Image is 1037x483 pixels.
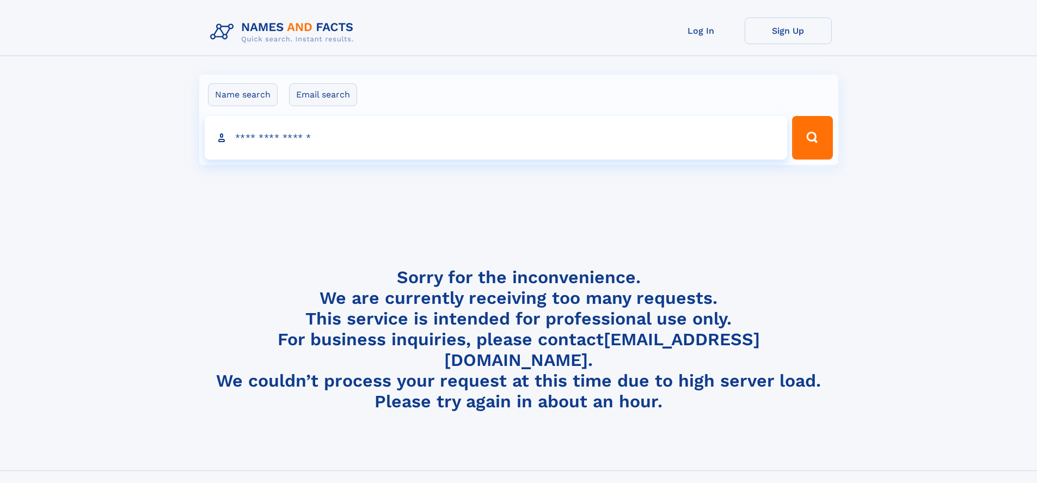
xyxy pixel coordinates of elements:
[208,83,278,106] label: Name search
[206,17,363,47] img: Logo Names and Facts
[289,83,357,106] label: Email search
[745,17,832,44] a: Sign Up
[206,267,832,412] h4: Sorry for the inconvenience. We are currently receiving too many requests. This service is intend...
[205,116,788,160] input: search input
[444,329,760,370] a: [EMAIL_ADDRESS][DOMAIN_NAME]
[792,116,832,160] button: Search Button
[658,17,745,44] a: Log In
